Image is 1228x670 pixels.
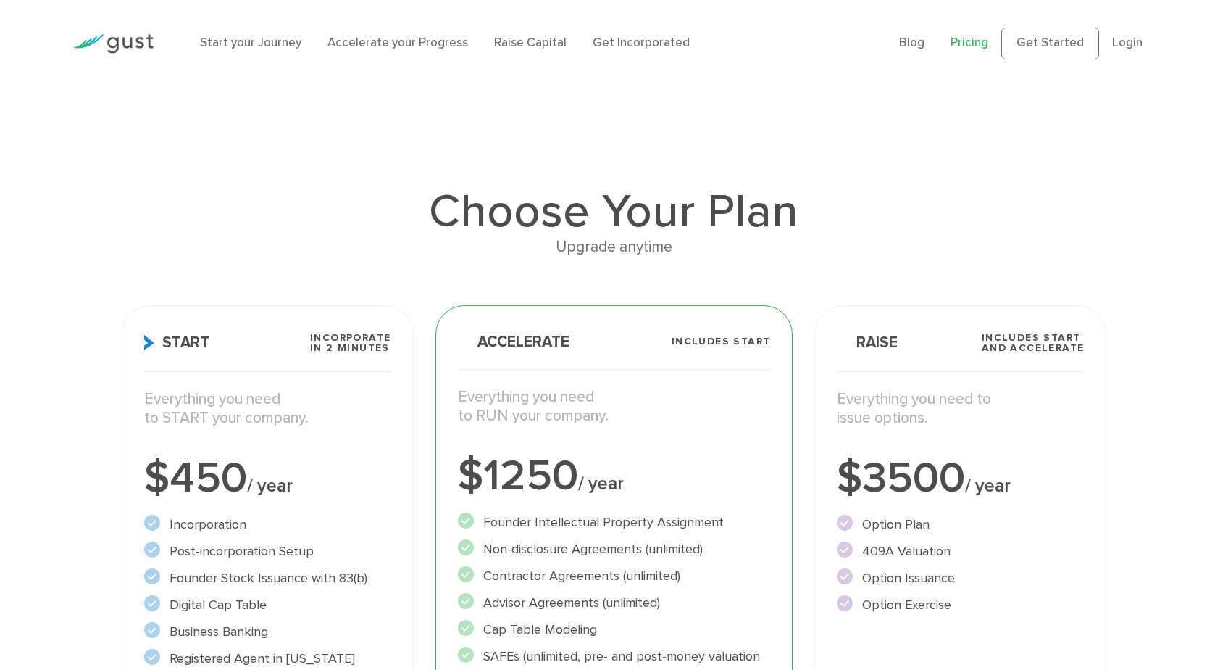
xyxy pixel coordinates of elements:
a: Accelerate your Progress [327,36,468,50]
li: Advisor Agreements (unlimited) [458,593,771,613]
a: Blog [899,36,924,50]
h1: Choose Your Plan [122,189,1107,235]
li: Founder Stock Issuance with 83(b) [144,568,391,588]
span: / year [578,473,624,495]
div: $1250 [458,455,771,498]
li: Business Banking [144,622,391,642]
li: Founder Intellectual Property Assignment [458,513,771,532]
span: Accelerate [458,334,569,350]
span: Incorporate in 2 Minutes [310,333,390,353]
a: Get Started [1001,28,1099,59]
span: Includes START [672,336,771,347]
img: Start Icon X2 [144,335,155,350]
span: Start [144,335,209,350]
p: Everything you need to START your company. [144,390,391,429]
li: Post-incorporation Setup [144,542,391,561]
a: Pricing [951,36,988,50]
li: Option Exercise [837,595,1084,615]
a: Login [1112,36,1143,50]
span: / year [965,475,1011,497]
p: Everything you need to issue options. [837,390,1084,429]
li: Registered Agent in [US_STATE] [144,649,391,669]
li: Option Issuance [837,568,1084,588]
a: Get Incorporated [593,36,690,50]
li: 409A Valuation [837,542,1084,561]
li: Incorporation [144,515,391,534]
div: Upgrade anytime [122,235,1107,260]
p: Everything you need to RUN your company. [458,388,771,426]
li: Digital Cap Table [144,595,391,615]
li: Cap Table Modeling [458,620,771,640]
li: Contractor Agreements (unlimited) [458,566,771,586]
div: $450 [144,457,391,500]
span: Includes START and ACCELERATE [982,333,1085,353]
span: Raise [837,335,898,350]
li: Option Plan [837,515,1084,534]
a: Raise Capital [494,36,567,50]
li: Non-disclosure Agreements (unlimited) [458,539,771,559]
span: / year [247,475,293,497]
div: $3500 [837,457,1084,500]
img: Gust Logo [72,34,154,54]
a: Start your Journey [200,36,301,50]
